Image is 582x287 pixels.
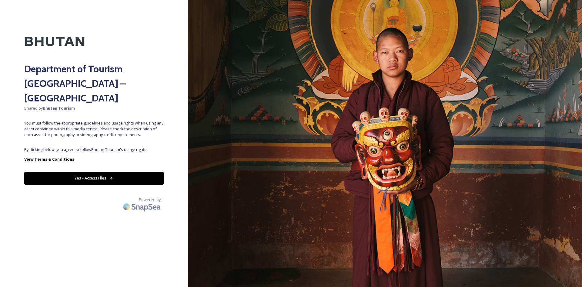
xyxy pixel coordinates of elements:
span: Powered by [139,197,161,203]
strong: Bhutan Tourism [43,105,75,111]
span: Shared by [24,105,164,111]
a: View Terms & Conditions [24,155,164,163]
button: Yes - Access Files [24,172,164,184]
h2: Department of Tourism [GEOGRAPHIC_DATA] – [GEOGRAPHIC_DATA] [24,62,164,105]
img: SnapSea Logo [121,200,164,214]
span: You must follow the appropriate guidelines and usage rights when using any asset contained within... [24,120,164,138]
strong: View Terms & Conditions [24,156,74,162]
span: By clicking below, you agree to follow Bhutan Tourism 's usage rights. [24,147,164,152]
img: Kingdom-of-Bhutan-Logo.png [24,24,85,59]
